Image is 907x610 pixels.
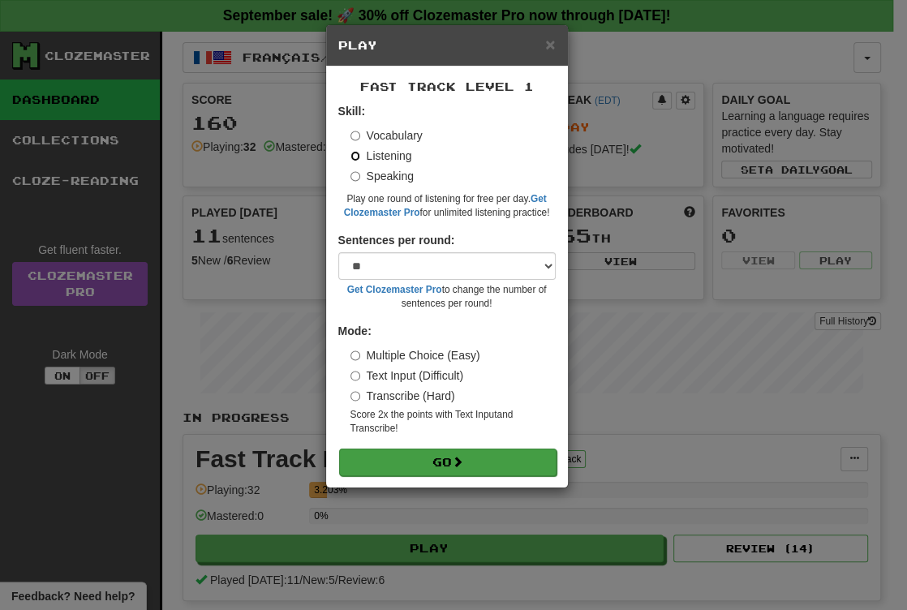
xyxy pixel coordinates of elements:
label: Listening [350,148,412,164]
strong: Skill: [338,105,365,118]
label: Text Input (Difficult) [350,367,464,384]
input: Text Input (Difficult) [350,371,361,381]
small: Score 2x the points with Text Input and Transcribe ! [350,408,556,436]
label: Sentences per round: [338,232,455,248]
input: Transcribe (Hard) [350,391,361,402]
button: Go [339,449,557,476]
label: Vocabulary [350,127,423,144]
a: Get Clozemaster Pro [347,284,442,295]
label: Multiple Choice (Easy) [350,347,480,363]
small: Play one round of listening for free per day. for unlimited listening practice! [338,192,556,220]
h5: Play [338,37,556,54]
span: Fast Track Level 1 [360,79,534,93]
label: Transcribe (Hard) [350,388,455,404]
input: Speaking [350,171,361,182]
small: to change the number of sentences per round! [338,283,556,311]
label: Speaking [350,168,414,184]
span: × [545,35,555,54]
button: Close [545,36,555,53]
input: Multiple Choice (Easy) [350,350,361,361]
input: Vocabulary [350,131,361,141]
strong: Mode: [338,324,372,337]
input: Listening [350,151,361,161]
